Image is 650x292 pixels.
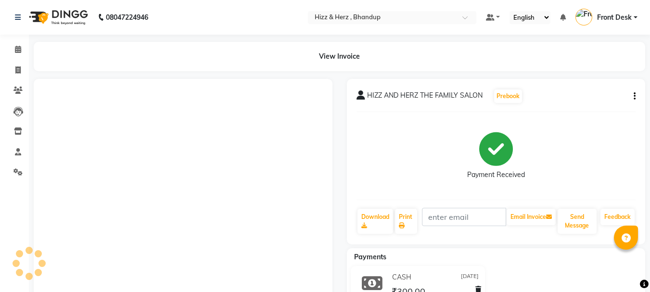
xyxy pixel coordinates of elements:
button: Prebook [494,89,522,103]
div: View Invoice [34,42,645,71]
a: Print [395,209,417,234]
b: 08047224946 [106,4,148,31]
input: enter email [422,208,506,226]
span: CASH [392,272,411,282]
span: HIZZ AND HERZ THE FAMILY SALON [367,90,483,104]
div: Payment Received [467,170,525,180]
span: Payments [354,253,386,261]
a: Download [357,209,393,234]
a: Feedback [600,209,635,225]
img: logo [25,4,90,31]
img: Front Desk [575,9,592,25]
span: [DATE] [461,272,479,282]
button: Send Message [558,209,597,234]
button: Email Invoice [507,209,556,225]
span: Front Desk [597,13,632,23]
iframe: chat widget [610,254,640,282]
